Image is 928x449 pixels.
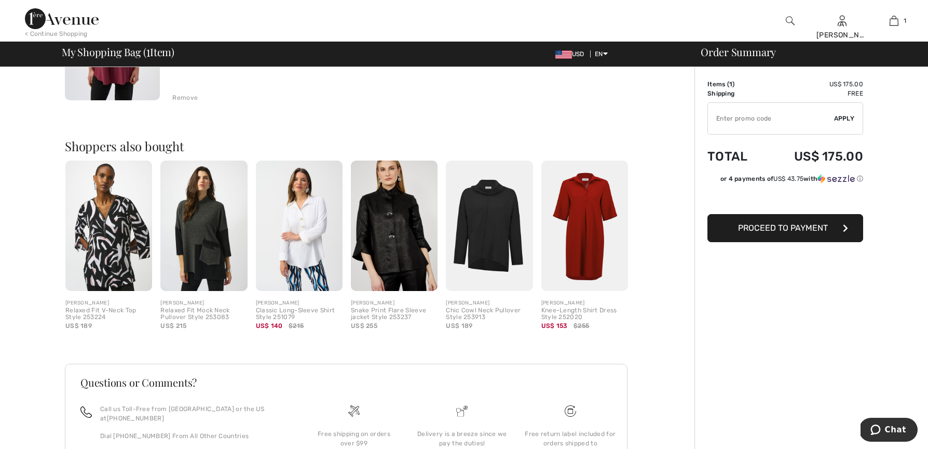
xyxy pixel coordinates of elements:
span: EN [595,50,608,58]
span: 1 [904,16,906,25]
td: Items ( ) [707,80,765,89]
div: Order Summary [688,47,922,57]
div: Classic Long-Sleeve Shirt Style 251079 [256,307,343,322]
h2: Shoppers also bought [65,140,636,152]
img: Relaxed Fit Mock Neck Pullover Style 253083 [160,161,247,291]
div: Snake Print Flare Sleeve jacket Style 253237 [351,307,438,322]
iframe: Opens a widget where you can chat to one of our agents [861,418,918,444]
img: call [80,406,92,418]
span: Apply [834,114,855,123]
span: USD [555,50,589,58]
div: [PERSON_NAME] [446,299,533,307]
span: US$ 255 [351,322,377,329]
img: Relaxed Fit V-Neck Top Style 253224 [65,161,152,291]
span: US$ 43.75 [773,175,803,182]
button: Proceed to Payment [707,214,863,242]
img: 1ère Avenue [25,8,99,29]
a: 1 [868,15,919,27]
img: Sezzle [817,174,855,183]
td: US$ 175.00 [765,80,863,89]
img: search the website [786,15,795,27]
a: [PHONE_NUMBER] [107,415,164,422]
div: Delivery is a breeze since we pay the duties! [416,429,508,448]
div: [PERSON_NAME] [351,299,438,307]
span: US$ 140 [256,322,283,329]
span: US$ 215 [160,322,186,329]
img: My Bag [890,15,898,27]
span: US$ 153 [541,322,568,329]
img: Delivery is a breeze since we pay the duties! [456,405,468,417]
div: [PERSON_NAME] [256,299,343,307]
input: Promo code [708,103,834,134]
div: Knee-Length Shirt Dress Style 252020 [541,307,628,322]
p: Dial [PHONE_NUMBER] From All Other Countries [100,431,288,441]
img: Classic Long-Sleeve Shirt Style 251079 [256,161,343,291]
td: Total [707,139,765,174]
img: Chic Cowl Neck Pullover Style 253913 [446,161,533,291]
div: Relaxed Fit V-Neck Top Style 253224 [65,307,152,322]
div: A [PERSON_NAME] [816,19,867,41]
div: [PERSON_NAME] [160,299,247,307]
div: Relaxed Fit Mock Neck Pullover Style 253083 [160,307,247,322]
div: [PERSON_NAME] [65,299,152,307]
div: or 4 payments ofUS$ 43.75withSezzle Click to learn more about Sezzle [707,174,863,187]
img: Snake Print Flare Sleeve jacket Style 253237 [351,161,438,291]
span: $255 [574,321,589,331]
span: My Shopping Bag ( Item) [62,47,174,57]
span: 1 [146,44,150,58]
span: Proceed to Payment [738,223,828,233]
div: Chic Cowl Neck Pullover Style 253913 [446,307,533,322]
span: US$ 189 [446,322,472,329]
span: $215 [289,321,304,331]
div: [PERSON_NAME] [541,299,628,307]
div: Free shipping on orders over $99 [308,429,400,448]
div: Remove [172,93,198,102]
img: My Info [838,15,847,27]
td: Free [765,89,863,98]
h3: Questions or Comments? [80,377,612,388]
div: or 4 payments of with [720,174,863,183]
span: 1 [729,81,732,88]
td: US$ 175.00 [765,139,863,174]
p: Call us Toll-Free from [GEOGRAPHIC_DATA] or the US at [100,404,288,423]
iframe: PayPal-paypal [707,187,863,210]
img: Knee-Length Shirt Dress Style 252020 [541,161,628,291]
img: US Dollar [555,50,572,59]
img: Free shipping on orders over $99 [565,405,576,417]
span: US$ 189 [65,322,92,329]
td: Shipping [707,89,765,98]
div: < Continue Shopping [25,29,88,38]
a: Sign In [838,16,847,25]
img: Free shipping on orders over $99 [348,405,360,417]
